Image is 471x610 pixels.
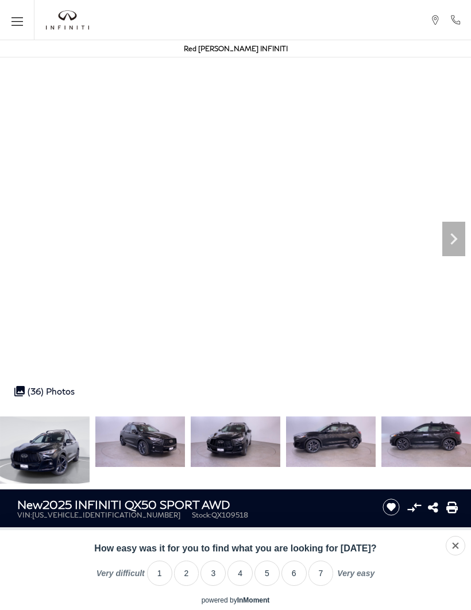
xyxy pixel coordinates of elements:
[95,416,185,467] img: New 2025 BLACK OBSIDIAN INFINITI SPORT AWD image 2
[32,511,180,519] span: [US_VEHICLE_IDENTIFICATION_NUMBER]
[406,499,423,516] button: Compare Vehicle
[381,416,471,467] img: New 2025 BLACK OBSIDIAN INFINITI SPORT AWD image 5
[17,497,43,511] strong: New
[227,561,253,586] li: 4
[446,536,465,555] div: Close survey
[192,511,211,519] span: Stock:
[379,498,404,516] button: Save vehicle
[442,222,465,256] div: Next
[147,561,172,586] li: 1
[200,561,226,586] li: 3
[17,511,32,519] span: VIN:
[281,561,307,586] li: 6
[17,498,368,511] h1: 2025 INFINITI QX50 SPORT AWD
[446,500,458,514] a: Print this New 2025 INFINITI QX50 SPORT AWD
[211,511,248,519] span: QX109518
[184,44,288,53] a: Red [PERSON_NAME] INFINITI
[428,500,438,514] a: Share this New 2025 INFINITI QX50 SPORT AWD
[46,10,89,30] a: infiniti
[174,561,199,586] li: 2
[96,569,145,586] label: Very difficult
[191,416,280,467] img: New 2025 BLACK OBSIDIAN INFINITI SPORT AWD image 3
[9,380,80,402] div: (36) Photos
[308,561,334,586] li: 7
[202,596,270,604] div: powered by inmoment
[337,569,375,586] label: Very easy
[254,561,280,586] li: 5
[46,10,89,30] img: INFINITI
[237,596,270,604] a: InMoment
[286,416,376,467] img: New 2025 BLACK OBSIDIAN INFINITI SPORT AWD image 4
